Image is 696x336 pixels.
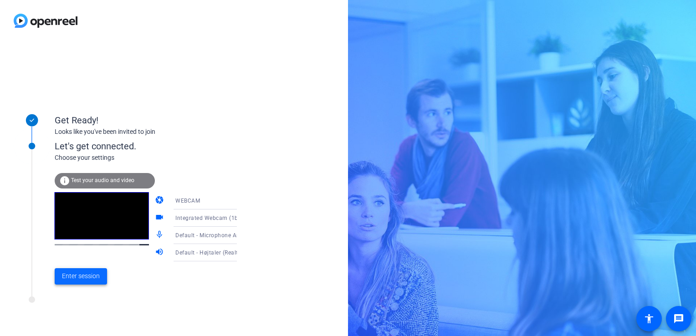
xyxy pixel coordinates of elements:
span: Integrated Webcam (1bcf:28cf) [175,214,259,221]
div: Choose your settings [55,153,256,163]
button: Enter session [55,268,107,285]
mat-icon: mic_none [155,230,166,241]
span: Default - Højtaler (Realtek(R) Audio) [175,249,271,256]
div: Get Ready! [55,113,237,127]
span: Default - Microphone Array (Realtek(R) Audio) [175,231,297,239]
div: Looks like you've been invited to join [55,127,237,137]
mat-icon: volume_up [155,247,166,258]
span: Test your audio and video [71,177,134,183]
span: Enter session [62,271,100,281]
mat-icon: videocam [155,213,166,224]
div: Let's get connected. [55,139,256,153]
mat-icon: message [673,313,684,324]
span: WEBCAM [175,198,200,204]
mat-icon: info [59,175,70,186]
mat-icon: accessibility [644,313,655,324]
mat-icon: camera [155,195,166,206]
